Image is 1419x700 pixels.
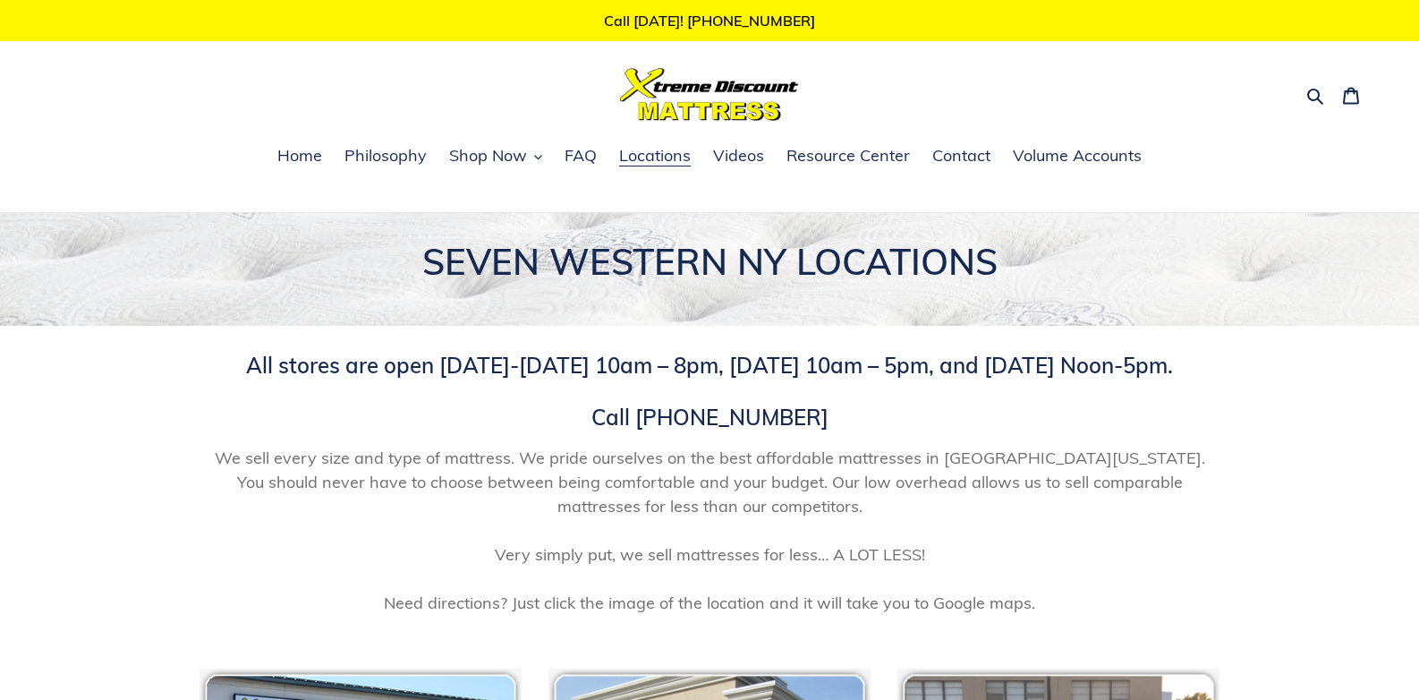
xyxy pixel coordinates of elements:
a: Contact [923,143,999,170]
span: Videos [713,145,764,166]
span: Resource Center [786,145,910,166]
a: FAQ [556,143,606,170]
span: We sell every size and type of mattress. We pride ourselves on the best affordable mattresses in ... [200,446,1219,615]
span: FAQ [565,145,597,166]
a: Videos [704,143,773,170]
span: Volume Accounts [1013,145,1142,166]
a: Volume Accounts [1004,143,1151,170]
span: Home [277,145,322,166]
button: Shop Now [440,143,551,170]
span: Shop Now [449,145,527,166]
img: Xtreme Discount Mattress [620,68,799,121]
a: Philosophy [336,143,436,170]
a: Locations [610,143,700,170]
a: Home [268,143,331,170]
span: Locations [619,145,691,166]
span: SEVEN WESTERN NY LOCATIONS [422,239,998,284]
a: Resource Center [777,143,919,170]
span: Contact [932,145,990,166]
span: All stores are open [DATE]-[DATE] 10am – 8pm, [DATE] 10am – 5pm, and [DATE] Noon-5pm. Call [PHONE... [246,352,1173,431]
span: Philosophy [344,145,427,166]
